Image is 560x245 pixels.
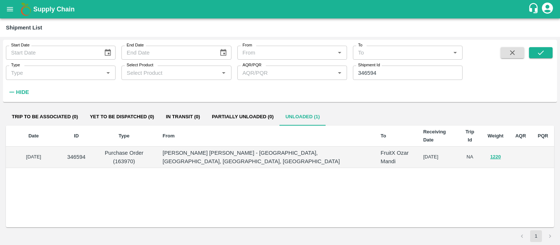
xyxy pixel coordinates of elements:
[97,149,151,165] p: Purchase Order (163970)
[163,149,369,165] p: [PERSON_NAME] [PERSON_NAME] - [GEOGRAPHIC_DATA], [GEOGRAPHIC_DATA], [GEOGRAPHIC_DATA], [GEOGRAPHI...
[33,4,528,14] a: Supply Chain
[33,6,75,13] b: Supply Chain
[121,46,213,60] input: End Date
[335,48,344,57] button: Open
[538,133,548,139] b: PQR
[74,133,79,139] b: ID
[243,62,261,68] label: AQR/PQR
[358,62,380,68] label: Shipment Id
[11,62,20,68] label: Type
[1,1,18,18] button: open drawer
[6,46,98,60] input: Start Date
[355,48,448,57] input: To
[101,46,115,60] button: Choose date
[458,147,482,168] td: NA
[127,42,144,48] label: End Date
[18,2,33,17] img: logo
[216,46,230,60] button: Choose date
[541,1,554,17] div: account of current user
[11,42,30,48] label: Start Date
[160,108,206,126] button: In transit (0)
[279,108,326,126] button: Unloaded (1)
[118,133,129,139] b: Type
[490,153,501,161] button: 1220
[530,230,542,242] button: page 1
[423,129,446,143] b: Receiving Date
[488,133,504,139] b: Weight
[163,133,175,139] b: From
[6,147,61,168] td: [DATE]
[6,86,31,98] button: Hide
[6,23,42,32] div: Shipment List
[28,133,39,139] b: Date
[16,89,29,95] strong: Hide
[381,133,386,139] b: To
[103,68,113,77] button: Open
[358,42,363,48] label: To
[243,42,252,48] label: From
[515,230,557,242] nav: pagination navigation
[240,68,333,77] input: AQR/PQR
[6,108,84,126] button: Trip to be associated (0)
[465,129,474,143] b: Trip Id
[127,62,153,68] label: Select Product
[84,108,160,126] button: Yet to be dispatched (0)
[450,48,460,57] button: Open
[240,48,333,57] input: From
[335,68,344,77] button: Open
[381,149,411,165] p: FruitX Ozar Mandi
[417,147,458,168] td: [DATE]
[124,68,217,77] input: Select Product
[206,108,279,126] button: Partially Unloaded (0)
[528,3,541,16] div: customer-support
[219,68,229,77] button: Open
[8,68,92,77] input: Type
[515,133,526,139] b: AQR
[353,66,463,80] input: Enter Shipment ID
[67,153,86,161] p: 346594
